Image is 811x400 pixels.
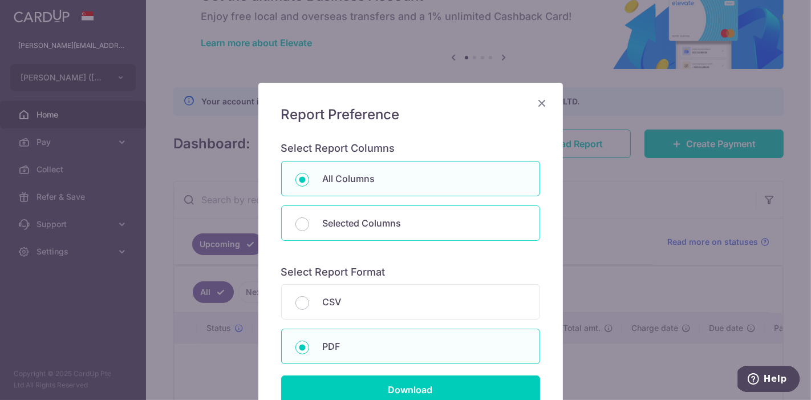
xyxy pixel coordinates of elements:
[26,8,49,18] span: Help
[536,96,549,110] button: Close
[323,172,526,185] p: All Columns
[281,106,540,124] h5: Report Preference
[323,340,526,353] p: PDF
[323,295,526,309] p: CSV
[281,266,540,279] h6: Select Report Format
[281,142,540,155] h6: Select Report Columns
[738,366,800,394] iframe: Opens a widget where you can find more information
[323,216,526,230] p: Selected Columns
